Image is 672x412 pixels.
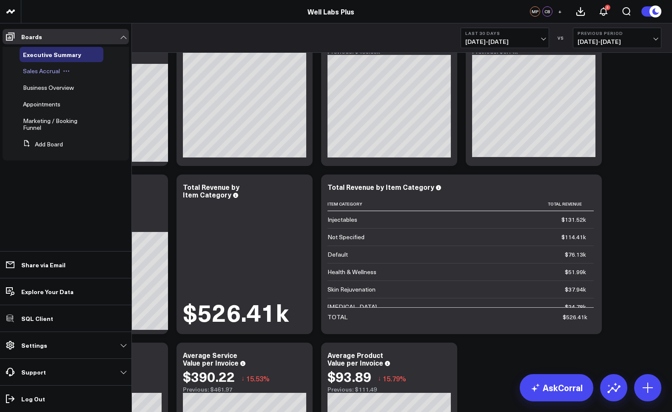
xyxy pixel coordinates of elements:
span: ↓ [241,373,245,384]
a: Marketing / Booking Funnel [23,117,91,131]
button: Previous Period[DATE]-[DATE] [573,28,661,48]
div: Skin Rejuvenation [327,285,376,294]
button: Last 30 Days[DATE]-[DATE] [461,28,549,48]
span: Sales Accrual [23,67,60,75]
div: $24.78k [565,303,586,311]
div: 2 [605,5,610,10]
div: $114.41k [561,233,586,241]
div: TOTAL [327,313,347,321]
div: Not Specified [327,233,364,241]
p: Log Out [21,395,45,402]
a: Appointments [23,101,60,108]
b: Previous Period [578,31,657,36]
div: $93.89 [327,369,371,384]
p: Settings [21,342,47,349]
span: Appointments [23,100,60,108]
div: $37.94k [565,285,586,294]
b: Last 30 Days [465,31,544,36]
div: Average Service Value per Invoice [183,350,239,367]
span: [DATE] - [DATE] [578,38,657,45]
div: $390.22 [183,369,235,384]
span: 15.79% [383,374,406,383]
div: VS [553,35,569,40]
div: $76.13k [565,250,586,259]
a: Executive Summary [23,51,81,58]
span: Executive Summary [23,50,81,59]
a: Sales Accrual [23,68,60,74]
div: $526.41k [183,300,289,323]
p: Explore Your Data [21,288,74,295]
p: Boards [21,33,42,40]
th: Item Category [327,197,413,211]
span: 15.53% [246,374,270,383]
span: ↓ [378,373,381,384]
div: Total Revenue by Item Category [327,182,434,192]
div: Average Product Value per Invoice [327,350,383,367]
a: Business Overview [23,84,74,91]
div: $131.52k [561,215,586,224]
th: Total Revenue [413,197,594,211]
button: Add Board [20,137,63,152]
span: [DATE] - [DATE] [465,38,544,45]
a: SQL Client [3,311,129,326]
a: Well Labs Plus [308,7,354,16]
p: SQL Client [21,315,53,322]
div: MP [530,6,540,17]
p: Share via Email [21,261,65,268]
div: CB [542,6,552,17]
div: Health & Wellness [327,268,376,276]
div: Previous: $461.97 [183,386,306,393]
div: $51.99k [565,268,586,276]
div: Total Revenue by Item Category [183,182,239,199]
div: [MEDICAL_DATA] [327,303,377,311]
a: AskCorral [520,374,593,401]
div: Previous: $111.49 [327,386,451,393]
div: Default [327,250,348,259]
button: + [555,6,565,17]
span: + [558,9,562,14]
div: $526.41k [563,313,587,321]
span: Marketing / Booking Funnel [23,117,77,132]
span: Business Overview [23,83,74,92]
div: Injectables [327,215,357,224]
a: Log Out [3,391,129,406]
p: Support [21,369,46,375]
